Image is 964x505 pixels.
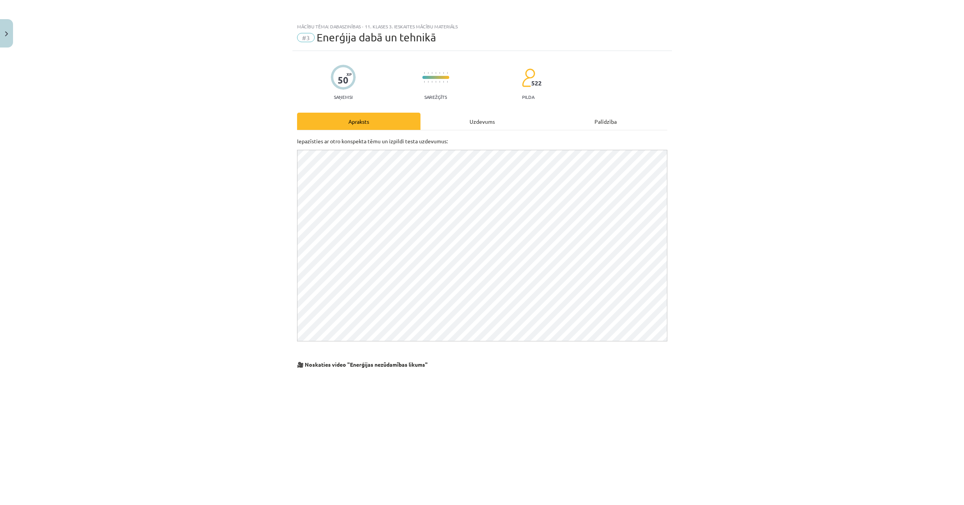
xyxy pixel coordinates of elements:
img: icon-short-line-57e1e144782c952c97e751825c79c345078a6d821885a25fce030b3d8c18986b.svg [443,81,444,83]
img: icon-short-line-57e1e144782c952c97e751825c79c345078a6d821885a25fce030b3d8c18986b.svg [435,72,436,74]
strong: 🎥 Noskaties video "Enerģijas nezūdamības likums" [297,361,428,368]
p: Iepazīsties ar otro konspekta tēmu un izpildi testa uzdevumus: [297,137,667,145]
div: Apraksts [297,113,420,130]
span: 522 [531,80,542,87]
img: students-c634bb4e5e11cddfef0936a35e636f08e4e9abd3cc4e673bd6f9a4125e45ecb1.svg [522,68,535,87]
img: icon-short-line-57e1e144782c952c97e751825c79c345078a6d821885a25fce030b3d8c18986b.svg [439,72,440,74]
div: Palīdzība [544,113,667,130]
div: 50 [338,75,348,85]
img: icon-close-lesson-0947bae3869378f0d4975bcd49f059093ad1ed9edebbc8119c70593378902aed.svg [5,31,8,36]
span: XP [347,72,351,76]
p: Saņemsi [331,94,356,100]
img: icon-short-line-57e1e144782c952c97e751825c79c345078a6d821885a25fce030b3d8c18986b.svg [447,72,448,74]
span: Enerģija dabā un tehnikā [317,31,436,44]
img: icon-short-line-57e1e144782c952c97e751825c79c345078a6d821885a25fce030b3d8c18986b.svg [435,81,436,83]
img: icon-short-line-57e1e144782c952c97e751825c79c345078a6d821885a25fce030b3d8c18986b.svg [443,72,444,74]
div: Mācību tēma: Dabaszinības - 11. klases 3. ieskaites mācību materiāls [297,24,667,29]
p: pilda [522,94,534,100]
div: Uzdevums [420,113,544,130]
img: icon-short-line-57e1e144782c952c97e751825c79c345078a6d821885a25fce030b3d8c18986b.svg [424,81,425,83]
span: #3 [297,33,315,42]
img: icon-short-line-57e1e144782c952c97e751825c79c345078a6d821885a25fce030b3d8c18986b.svg [439,81,440,83]
img: icon-short-line-57e1e144782c952c97e751825c79c345078a6d821885a25fce030b3d8c18986b.svg [428,81,429,83]
img: icon-short-line-57e1e144782c952c97e751825c79c345078a6d821885a25fce030b3d8c18986b.svg [447,81,448,83]
img: icon-short-line-57e1e144782c952c97e751825c79c345078a6d821885a25fce030b3d8c18986b.svg [428,72,429,74]
p: Sarežģīts [424,94,447,100]
img: icon-short-line-57e1e144782c952c97e751825c79c345078a6d821885a25fce030b3d8c18986b.svg [424,72,425,74]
